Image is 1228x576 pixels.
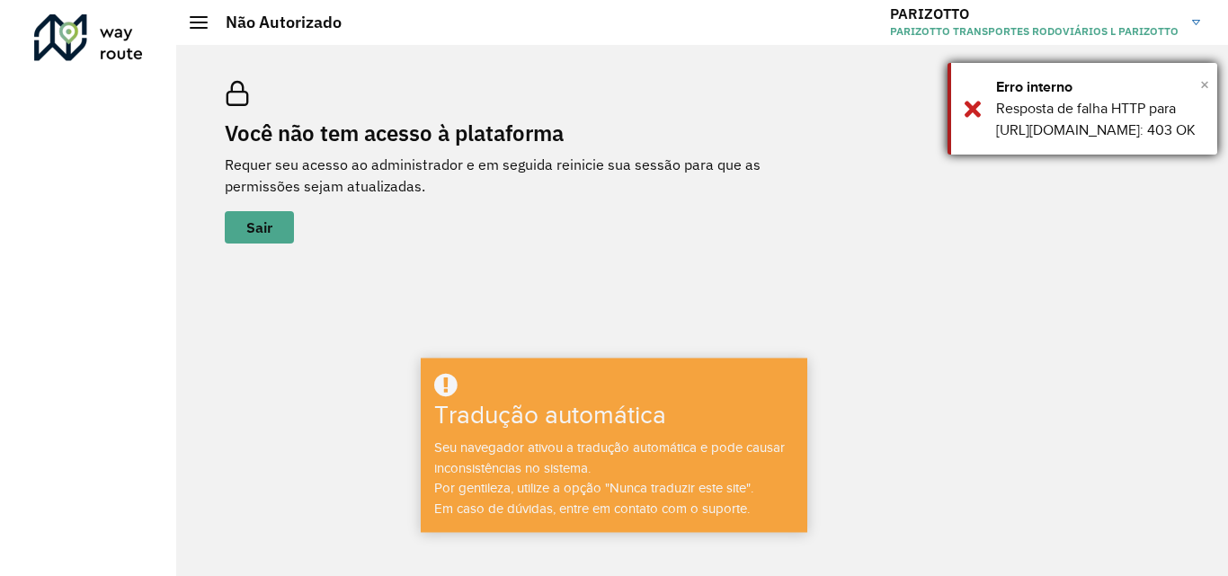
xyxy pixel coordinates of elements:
font: Você não tem acesso à plataforma [225,119,564,147]
font: Não Autorizado [226,12,342,32]
font: Resposta de falha HTTP para [URL][DOMAIN_NAME]: 403 OK [996,101,1196,137]
font: Erro interno [996,79,1072,94]
font: Tradução automática [434,402,666,430]
button: Fechar [1200,71,1209,98]
button: botão [225,211,294,244]
font: Por gentileza, utilize a opção "Nunca traduzir este site". [434,481,753,495]
font: Seu navegador ativou a tradução automática e pode causar inconsistências no sistema. [434,440,785,475]
div: Erro interno [996,76,1204,98]
font: Em caso de dúvidas, entre em contato com o suporte. [434,501,750,516]
font: Sair [246,218,272,236]
font: × [1200,75,1209,94]
font: Requer seu acesso ao administrador e em seguida reinicie sua sessão para que as permissões sejam ... [225,155,761,195]
font: PARIZOTTO TRANSPORTES RODOVIÁRIOS L PARIZOTTO [890,24,1179,38]
font: PARIZOTTO [890,4,969,22]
